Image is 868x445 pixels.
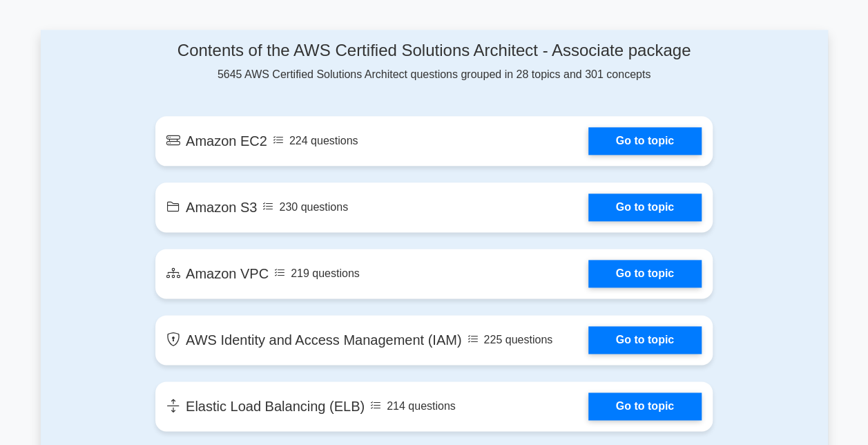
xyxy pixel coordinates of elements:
a: Go to topic [588,193,702,221]
a: Go to topic [588,260,702,287]
a: Go to topic [588,326,702,354]
a: Go to topic [588,392,702,420]
div: 5645 AWS Certified Solutions Architect questions grouped in 28 topics and 301 concepts [155,41,713,83]
h4: Contents of the AWS Certified Solutions Architect - Associate package [155,41,713,61]
a: Go to topic [588,127,702,155]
